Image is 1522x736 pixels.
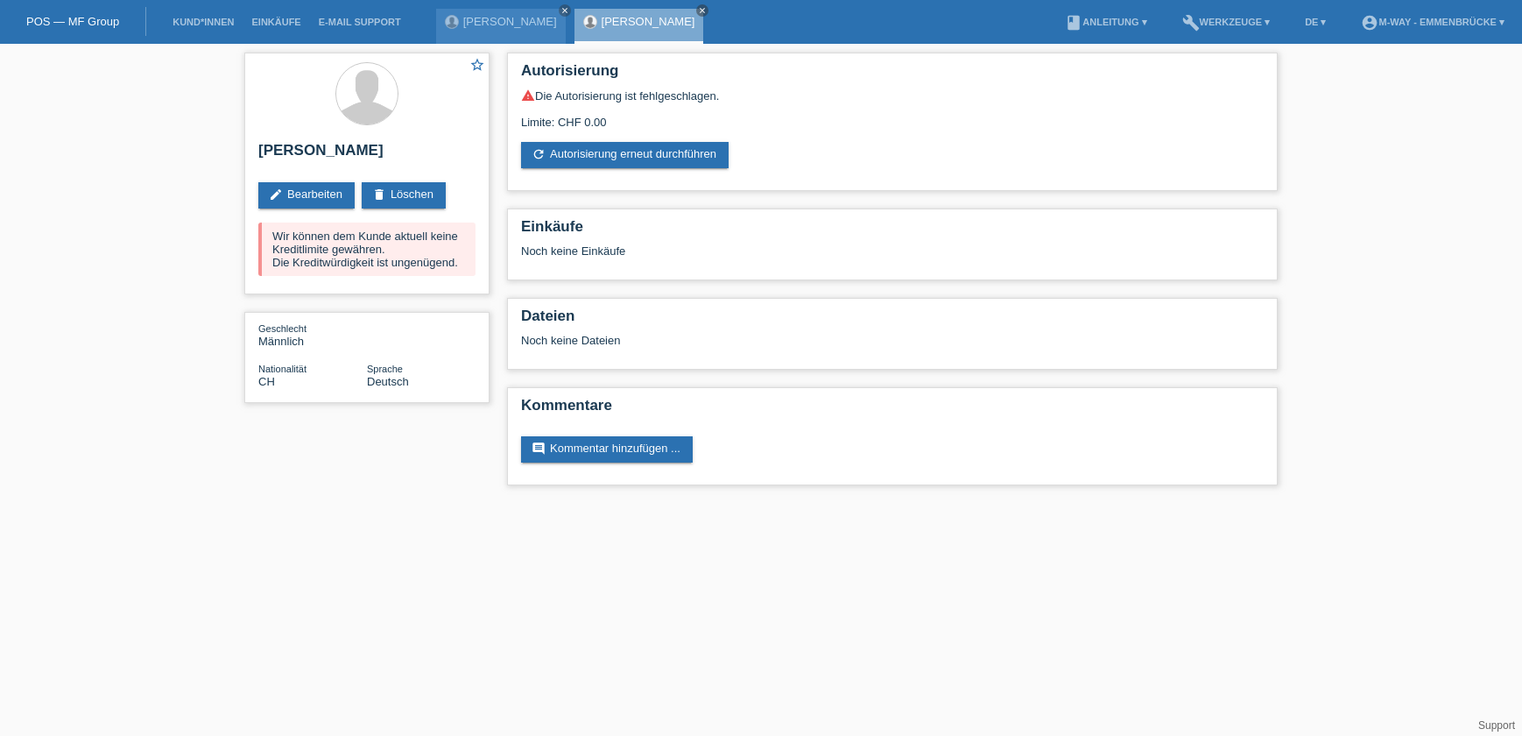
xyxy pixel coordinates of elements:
i: build [1182,14,1200,32]
div: Noch keine Einkäufe [521,244,1264,271]
div: Noch keine Dateien [521,334,1056,347]
a: bookAnleitung ▾ [1056,17,1155,27]
a: [PERSON_NAME] [602,15,695,28]
i: book [1065,14,1082,32]
a: buildWerkzeuge ▾ [1173,17,1279,27]
i: account_circle [1361,14,1378,32]
a: deleteLöschen [362,182,446,209]
i: comment [532,442,546,456]
div: Limite: CHF 0.00 [521,103,1264,129]
a: commentKommentar hinzufügen ... [521,436,693,463]
a: close [696,4,708,17]
a: account_circlem-way - Emmenbrücke ▾ [1352,17,1513,27]
a: DE ▾ [1296,17,1335,27]
span: Sprache [367,364,403,374]
i: close [560,6,569,15]
i: delete [372,188,386,202]
a: Kund*innen [164,17,243,27]
a: [PERSON_NAME] [463,15,557,28]
h2: Einkäufe [521,218,1264,244]
div: Männlich [258,322,367,348]
a: star_border [469,57,485,75]
div: Wir können dem Kunde aktuell keine Kreditlimite gewähren. Die Kreditwürdigkeit ist ungenügend. [258,223,476,276]
i: star_border [469,57,485,73]
a: Support [1478,719,1515,732]
span: Schweiz [258,375,275,388]
a: refreshAutorisierung erneut durchführen [521,142,729,168]
a: POS — MF Group [26,15,119,28]
h2: Kommentare [521,397,1264,423]
span: Geschlecht [258,323,307,334]
i: refresh [532,147,546,161]
span: Nationalität [258,364,307,374]
h2: [PERSON_NAME] [258,142,476,168]
h2: Dateien [521,308,1264,334]
i: warning [521,88,535,103]
div: Die Autorisierung ist fehlgeschlagen. [521,88,1264,103]
i: close [698,6,707,15]
a: close [559,4,571,17]
a: Einkäufe [243,17,309,27]
h2: Autorisierung [521,62,1264,88]
a: editBearbeiten [258,182,355,209]
span: Deutsch [367,375,409,388]
a: E-Mail Support [310,17,410,27]
i: edit [269,188,283,202]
